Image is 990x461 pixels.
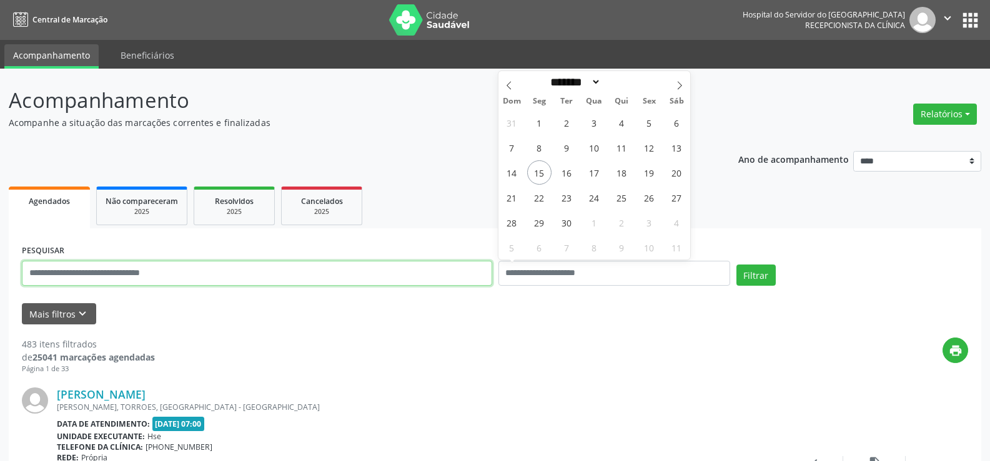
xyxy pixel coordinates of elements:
[500,135,524,160] span: Setembro 7, 2025
[555,185,579,210] span: Setembro 23, 2025
[959,9,981,31] button: apps
[936,7,959,33] button: 
[580,97,608,105] span: Qua
[665,235,689,260] span: Outubro 11, 2025
[665,135,689,160] span: Setembro 13, 2025
[22,303,96,325] button: Mais filtroskeyboard_arrow_down
[146,442,212,452] span: [PHONE_NUMBER]
[22,241,64,261] label: PESQUISAR
[500,210,524,235] span: Setembro 28, 2025
[555,160,579,185] span: Setembro 16, 2025
[909,7,936,33] img: img
[582,110,606,135] span: Setembro 3, 2025
[32,351,155,363] strong: 25041 marcações agendadas
[582,185,606,210] span: Setembro 24, 2025
[610,235,634,260] span: Outubro 9, 2025
[553,97,580,105] span: Ter
[203,207,265,216] div: 2025
[527,185,552,210] span: Setembro 22, 2025
[637,235,661,260] span: Outubro 10, 2025
[32,14,107,25] span: Central de Marcação
[943,337,968,363] button: print
[301,196,343,206] span: Cancelados
[9,116,690,129] p: Acompanhe a situação das marcações correntes e finalizadas
[610,185,634,210] span: Setembro 25, 2025
[941,11,954,25] i: 
[582,135,606,160] span: Setembro 10, 2025
[582,210,606,235] span: Outubro 1, 2025
[637,110,661,135] span: Setembro 5, 2025
[106,207,178,216] div: 2025
[805,20,905,31] span: Recepcionista da clínica
[498,97,526,105] span: Dom
[610,135,634,160] span: Setembro 11, 2025
[29,196,70,206] span: Agendados
[22,364,155,374] div: Página 1 de 33
[57,387,146,401] a: [PERSON_NAME]
[736,264,776,286] button: Filtrar
[112,44,183,66] a: Beneficiários
[525,97,553,105] span: Seg
[663,97,690,105] span: Sáb
[22,351,155,364] div: de
[527,135,552,160] span: Setembro 8, 2025
[152,417,205,431] span: [DATE] 07:00
[9,85,690,116] p: Acompanhamento
[665,160,689,185] span: Setembro 20, 2025
[500,235,524,260] span: Outubro 5, 2025
[637,210,661,235] span: Outubro 3, 2025
[527,110,552,135] span: Setembro 1, 2025
[635,97,663,105] span: Sex
[547,75,601,89] select: Month
[582,160,606,185] span: Setembro 17, 2025
[949,344,963,357] i: print
[4,44,99,69] a: Acompanhamento
[637,185,661,210] span: Setembro 26, 2025
[637,135,661,160] span: Setembro 12, 2025
[527,160,552,185] span: Setembro 15, 2025
[527,235,552,260] span: Outubro 6, 2025
[610,160,634,185] span: Setembro 18, 2025
[608,97,635,105] span: Qui
[500,160,524,185] span: Setembro 14, 2025
[9,9,107,30] a: Central de Marcação
[743,9,905,20] div: Hospital do Servidor do [GEOGRAPHIC_DATA]
[601,75,642,89] input: Year
[57,402,781,412] div: [PERSON_NAME], TORROES, [GEOGRAPHIC_DATA] - [GEOGRAPHIC_DATA]
[106,196,178,206] span: Não compareceram
[215,196,254,206] span: Resolvidos
[555,135,579,160] span: Setembro 9, 2025
[637,160,661,185] span: Setembro 19, 2025
[147,431,161,442] span: Hse
[582,235,606,260] span: Outubro 8, 2025
[22,337,155,351] div: 483 itens filtrados
[290,207,353,216] div: 2025
[665,185,689,210] span: Setembro 27, 2025
[76,307,89,321] i: keyboard_arrow_down
[500,185,524,210] span: Setembro 21, 2025
[913,104,977,125] button: Relatórios
[22,387,48,414] img: img
[555,110,579,135] span: Setembro 2, 2025
[610,110,634,135] span: Setembro 4, 2025
[527,210,552,235] span: Setembro 29, 2025
[57,442,143,452] b: Telefone da clínica:
[500,110,524,135] span: Agosto 31, 2025
[665,210,689,235] span: Outubro 4, 2025
[555,235,579,260] span: Outubro 7, 2025
[665,110,689,135] span: Setembro 6, 2025
[610,210,634,235] span: Outubro 2, 2025
[57,419,150,429] b: Data de atendimento:
[57,431,145,442] b: Unidade executante:
[555,210,579,235] span: Setembro 30, 2025
[738,151,849,167] p: Ano de acompanhamento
